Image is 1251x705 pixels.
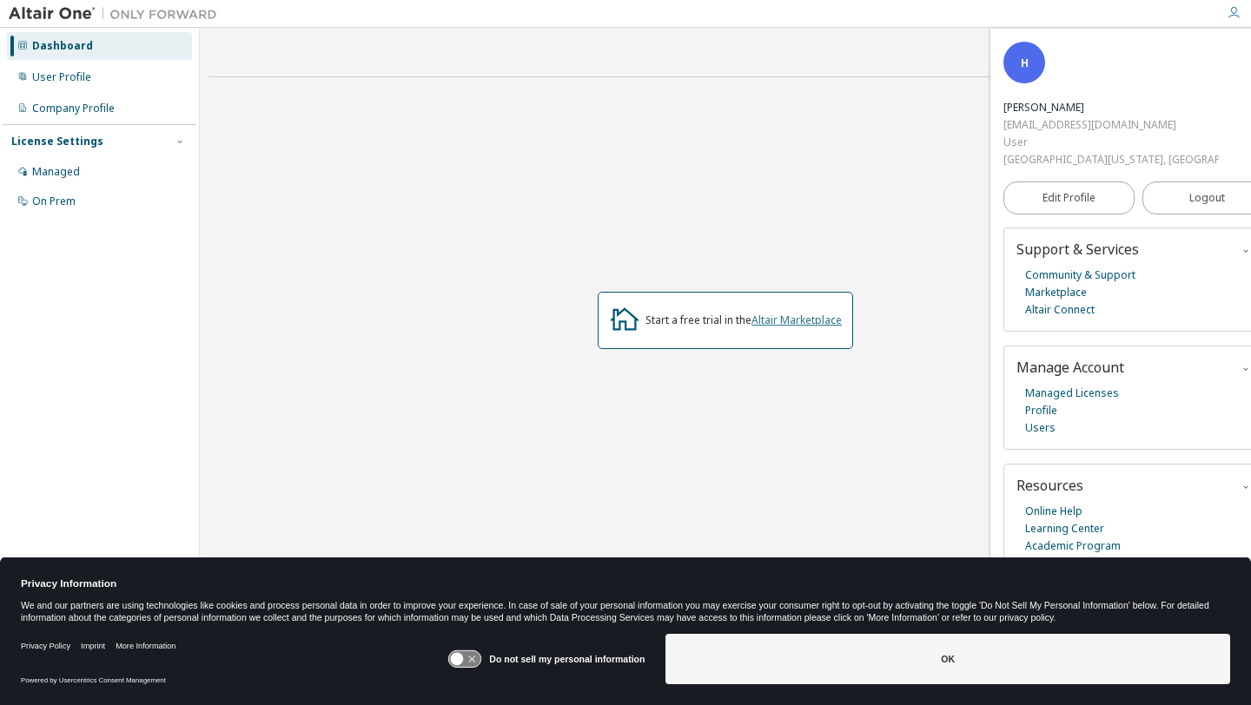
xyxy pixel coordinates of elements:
span: H [1021,56,1029,70]
span: Support & Services [1016,240,1139,259]
div: [GEOGRAPHIC_DATA][US_STATE], [GEOGRAPHIC_DATA] [1003,151,1219,168]
a: Edit Profile [1003,181,1135,214]
div: User [1003,134,1219,151]
div: Managed [32,165,80,179]
div: User Profile [32,70,91,84]
div: Dashboard [32,39,93,53]
a: Online Help [1025,503,1082,520]
div: [EMAIL_ADDRESS][DOMAIN_NAME] [1003,116,1219,134]
span: Manage Account [1016,358,1124,377]
a: Managed Licenses [1025,385,1119,402]
span: Resources [1016,476,1083,495]
a: Users [1025,419,1056,437]
a: Profile [1025,402,1057,419]
a: Learning Center [1025,520,1104,537]
div: Hiba Abouchamcha [1003,99,1219,116]
a: Resource Library [1025,555,1109,572]
img: Altair One [9,5,226,23]
a: Altair Marketplace [751,313,842,327]
a: Marketplace [1025,284,1087,301]
div: Start a free trial in the [645,313,842,327]
span: Logout [1189,189,1225,207]
a: Altair Connect [1025,301,1095,319]
div: License Settings [11,135,103,148]
a: Community & Support [1025,267,1135,284]
span: Edit Profile [1042,191,1095,205]
div: On Prem [32,194,76,208]
div: Company Profile [32,102,115,115]
a: Academic Program [1025,537,1121,555]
